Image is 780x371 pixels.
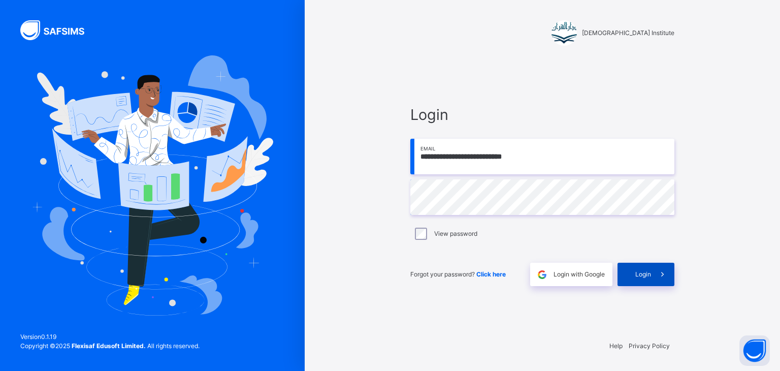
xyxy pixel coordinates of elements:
[20,332,200,342] span: Version 0.1.19
[739,335,770,366] button: Open asap
[554,270,605,279] span: Login with Google
[20,20,96,40] img: SAFSIMS Logo
[476,270,506,278] a: Click here
[31,55,273,316] img: Hero Image
[635,270,651,279] span: Login
[72,342,146,350] strong: Flexisaf Edusoft Limited.
[410,104,674,126] span: Login
[629,342,670,350] a: Privacy Policy
[434,229,477,238] label: View password
[609,342,623,350] a: Help
[410,270,506,278] span: Forgot your password?
[582,28,674,38] span: [DEMOGRAPHIC_DATA] Institute
[20,342,200,350] span: Copyright © 2025 All rights reserved.
[536,269,548,281] img: google.396cfc9801f0270233282035f929180a.svg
